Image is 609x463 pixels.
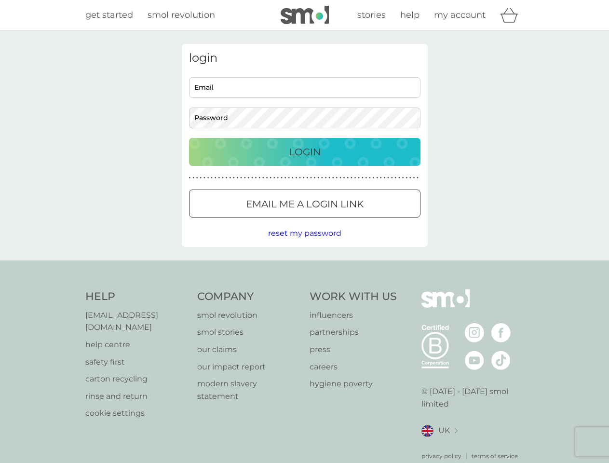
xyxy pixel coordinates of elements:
[362,176,364,180] p: ●
[421,451,461,461] a: privacy policy
[196,176,198,180] p: ●
[472,451,518,461] p: terms of service
[266,176,268,180] p: ●
[85,356,188,368] a: safety first
[273,176,275,180] p: ●
[373,176,375,180] p: ●
[500,5,524,25] div: basket
[85,289,188,304] h4: Help
[358,176,360,180] p: ●
[148,10,215,20] span: smol revolution
[189,138,420,166] button: Login
[384,176,386,180] p: ●
[380,176,382,180] p: ●
[391,176,393,180] p: ●
[222,176,224,180] p: ●
[85,10,133,20] span: get started
[376,176,378,180] p: ●
[85,339,188,351] a: help centre
[85,390,188,403] a: rinse and return
[421,385,524,410] p: © [DATE] - [DATE] smol limited
[197,378,300,402] p: modern slavery statement
[197,326,300,339] a: smol stories
[365,176,367,180] p: ●
[299,176,301,180] p: ●
[197,309,300,322] a: smol revolution
[281,6,329,24] img: smol
[434,8,486,22] a: my account
[310,361,397,373] a: careers
[85,309,188,334] p: [EMAIL_ADDRESS][DOMAIN_NAME]
[85,407,188,420] a: cookie settings
[343,176,345,180] p: ●
[317,176,319,180] p: ●
[226,176,228,180] p: ●
[413,176,415,180] p: ●
[200,176,202,180] p: ●
[421,289,470,322] img: smol
[455,428,458,434] img: select a new location
[218,176,220,180] p: ●
[289,144,321,160] p: Login
[255,176,257,180] p: ●
[303,176,305,180] p: ●
[233,176,235,180] p: ●
[85,8,133,22] a: get started
[310,326,397,339] a: partnerships
[307,176,309,180] p: ●
[270,176,271,180] p: ●
[215,176,217,180] p: ●
[197,361,300,373] a: our impact report
[310,378,397,390] a: hygiene poverty
[310,176,312,180] p: ●
[347,176,349,180] p: ●
[292,176,294,180] p: ●
[207,176,209,180] p: ●
[246,196,364,212] p: Email me a login link
[491,323,511,342] img: visit the smol Facebook page
[192,176,194,180] p: ●
[406,176,407,180] p: ●
[211,176,213,180] p: ●
[339,176,341,180] p: ●
[402,176,404,180] p: ●
[434,10,486,20] span: my account
[262,176,264,180] p: ●
[258,176,260,180] p: ●
[237,176,239,180] p: ●
[310,309,397,322] a: influencers
[197,343,300,356] a: our claims
[400,10,420,20] span: help
[409,176,411,180] p: ●
[438,424,450,437] span: UK
[421,425,433,437] img: UK flag
[251,176,253,180] p: ●
[203,176,205,180] p: ●
[189,176,191,180] p: ●
[400,8,420,22] a: help
[357,10,386,20] span: stories
[85,373,188,385] a: carton recycling
[387,176,389,180] p: ●
[277,176,279,180] p: ●
[336,176,338,180] p: ●
[417,176,419,180] p: ●
[284,176,286,180] p: ●
[296,176,298,180] p: ●
[325,176,327,180] p: ●
[328,176,330,180] p: ●
[357,8,386,22] a: stories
